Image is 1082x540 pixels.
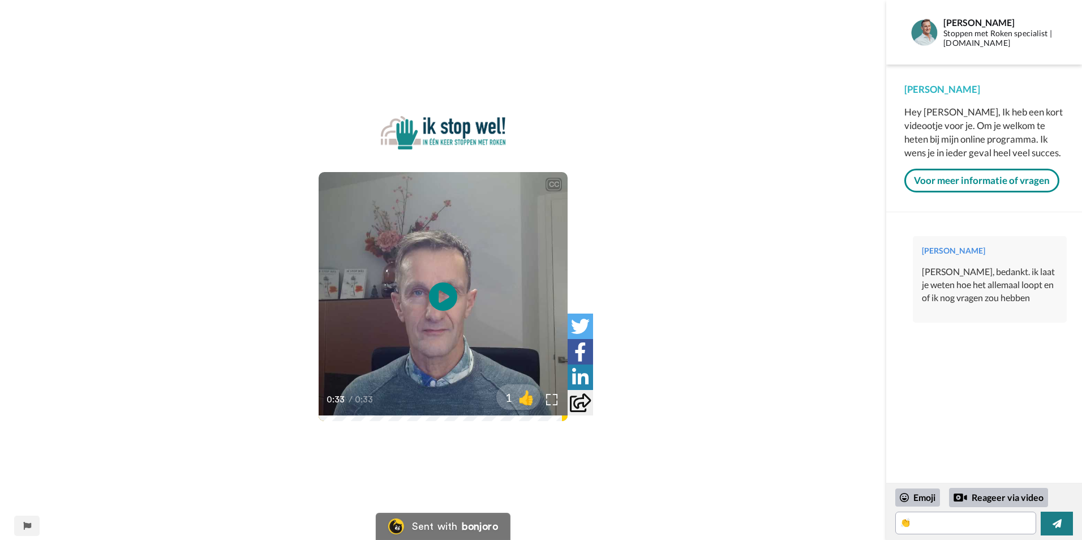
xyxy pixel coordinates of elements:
div: [PERSON_NAME], bedankt. ik laat je weten hoe het allemaal loopt en of ik nog vragen zou hebben [922,265,1058,305]
div: CC [547,179,561,190]
span: / [349,393,353,406]
div: [PERSON_NAME] [943,17,1063,28]
span: 👍 [512,388,540,406]
span: 1 [496,389,512,405]
div: [PERSON_NAME] [922,245,1058,256]
button: 1👍 [496,384,540,410]
div: Sent with [412,521,457,532]
a: Voor meer informatie of vragen [904,169,1059,192]
span: 0:33 [327,393,346,406]
img: Profile Image [911,19,938,46]
span: 0:33 [355,393,375,406]
div: Emoji [895,488,940,507]
div: bonjoro [462,521,498,532]
div: [PERSON_NAME] [904,83,1064,96]
img: Bonjoro Logo [388,518,404,534]
div: Reply by Video [954,491,967,504]
textarea: 👏 [895,512,1036,534]
img: 9601d93c-4ee2-4881-aaa8-ba52576deda8 [381,116,505,150]
div: Stoppen met Roken specialist | [DOMAIN_NAME] [943,29,1063,48]
div: Hey [PERSON_NAME], Ik heb een kort videootje voor je. Om je welkom te heten bij mijn online progr... [904,105,1064,160]
a: Bonjoro LogoSent withbonjoro [376,513,510,540]
div: Reageer via video [949,488,1048,507]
